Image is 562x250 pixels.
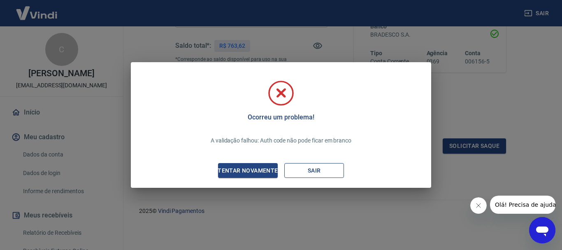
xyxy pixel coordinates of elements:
[211,136,351,145] p: A validação falhou: Auth code não pode ficar em branco
[218,163,278,178] button: Tentar novamente
[470,197,487,214] iframe: Fechar mensagem
[248,113,314,121] h5: Ocorreu um problema!
[529,217,555,243] iframe: Botão para abrir a janela de mensagens
[490,196,555,214] iframe: Mensagem da empresa
[284,163,344,178] button: Sair
[208,166,288,176] div: Tentar novamente
[5,6,69,12] span: Olá! Precisa de ajuda?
